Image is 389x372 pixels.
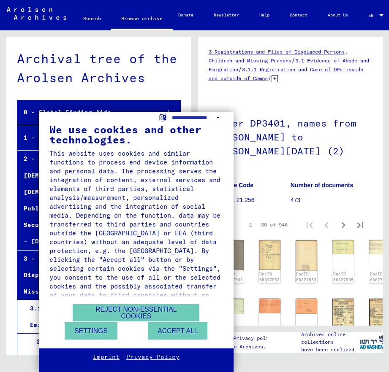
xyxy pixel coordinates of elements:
div: We use cookies and other technologies. [49,124,223,145]
a: Privacy Policy [126,353,180,361]
button: Accept all [148,322,207,340]
button: Settings [65,322,117,340]
button: Reject non-essential cookies [73,304,199,321]
a: Imprint [93,353,120,361]
div: This website uses cookies and similar functions to process end device information and personal da... [49,149,223,308]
